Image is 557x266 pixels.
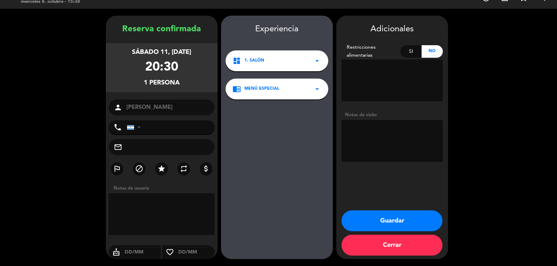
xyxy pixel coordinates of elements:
div: Notas de usuario [110,185,218,192]
i: arrow_drop_down [313,85,321,93]
i: star [157,164,166,173]
i: favorite_border [162,248,178,256]
div: Si [400,45,422,58]
div: Restricciones alimentarias [342,43,401,59]
i: dashboard [233,57,241,65]
i: mail_outline [114,143,122,151]
i: cake [109,248,124,256]
i: block [135,164,143,173]
div: 20:30 [145,57,178,78]
div: Experiencia [221,23,333,36]
div: 1 persona [144,78,180,88]
span: MENÚ ESPECIAL [244,86,279,92]
i: outlined_flag [113,164,121,173]
div: Adicionales [342,23,443,36]
div: Reserva confirmada [106,23,218,36]
input: DD/MM [124,248,161,257]
i: arrow_drop_down [313,57,321,65]
div: sábado 11, [DATE] [132,47,191,57]
button: Cerrar [342,235,442,256]
div: Argentina: +54 [127,121,143,134]
i: repeat [180,164,188,173]
i: attach_money [202,164,210,173]
div: Notas de visita [342,111,443,119]
input: DD/MM [178,248,215,257]
i: phone [113,123,122,131]
i: chrome_reader_mode [233,85,241,93]
i: person [114,103,122,112]
span: 1. Salón [244,57,264,64]
div: No [422,45,443,58]
button: Guardar [342,210,442,231]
